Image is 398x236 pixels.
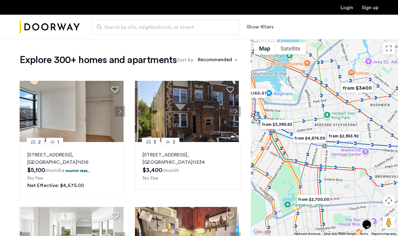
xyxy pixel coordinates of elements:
ng-select: sort-apartment [195,54,241,66]
button: Drag Pegman onto the map to open Street View [383,216,395,229]
sub: /month [45,168,62,173]
span: 2 [173,138,175,146]
img: 2016_638484540295233130.jpeg [135,81,239,142]
a: Open this area in Google Maps (opens a new window) [252,228,273,236]
sub: /month [162,168,179,173]
a: Registration [362,5,378,10]
div: $9,166.67 [243,86,270,100]
a: Login [341,5,353,10]
a: Terms (opens in new tab) [360,232,368,236]
button: Toggle fullscreen view [383,42,395,54]
span: 3 [153,138,156,146]
div: Recommended [197,56,232,65]
div: from $3400 [338,81,376,95]
a: Report a map error [372,232,396,236]
button: Next apartment [115,106,125,117]
span: Net Effective: $4,675.00 [27,183,84,188]
label: Sort by [177,56,193,64]
button: Show street map [254,42,275,54]
button: Previous apartment [20,106,30,117]
div: from $4,675.00 [291,131,328,145]
a: 21[STREET_ADDRESS], [GEOGRAPHIC_DATA]112161 months free...No FeeNet Effective: $4,675.00 [20,142,125,197]
h1: Explore 300+ homes and apartments [20,54,177,66]
button: Keyboard shortcuts [294,232,320,236]
a: 32[STREET_ADDRESS], [GEOGRAPHIC_DATA]11234No Fee [135,142,240,190]
div: from $3,390.63 [258,118,296,131]
span: $3,400 [143,167,162,173]
button: Show or hide filters [247,23,274,31]
span: Map data ©2025 Google [324,232,356,235]
button: Show satellite imagery [275,42,306,54]
span: No Fee [27,176,43,181]
span: 2 [38,138,41,146]
img: Google [252,228,273,236]
p: 1 months free... [63,168,90,173]
button: Previous apartment [135,106,145,117]
span: Search by city, neighborhood, or street. [104,24,222,31]
div: $4,583.33 [229,166,255,180]
span: 1 [57,138,59,146]
p: [STREET_ADDRESS] 11216 [27,151,117,166]
div: from $2,953.92 [325,129,362,143]
div: from $2,700.00 [295,193,332,206]
button: Next apartment [230,106,241,117]
p: [STREET_ADDRESS] 11234 [143,151,233,166]
a: Cazamio Logo [20,16,80,39]
span: $5,100 [27,167,45,173]
img: 2016_638673975962267132.jpeg [20,81,124,142]
input: Apartment Search [92,20,239,34]
button: Map camera controls [383,194,395,207]
iframe: chat widget [360,212,380,230]
span: No Fee [143,176,158,181]
img: logo [20,16,80,39]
